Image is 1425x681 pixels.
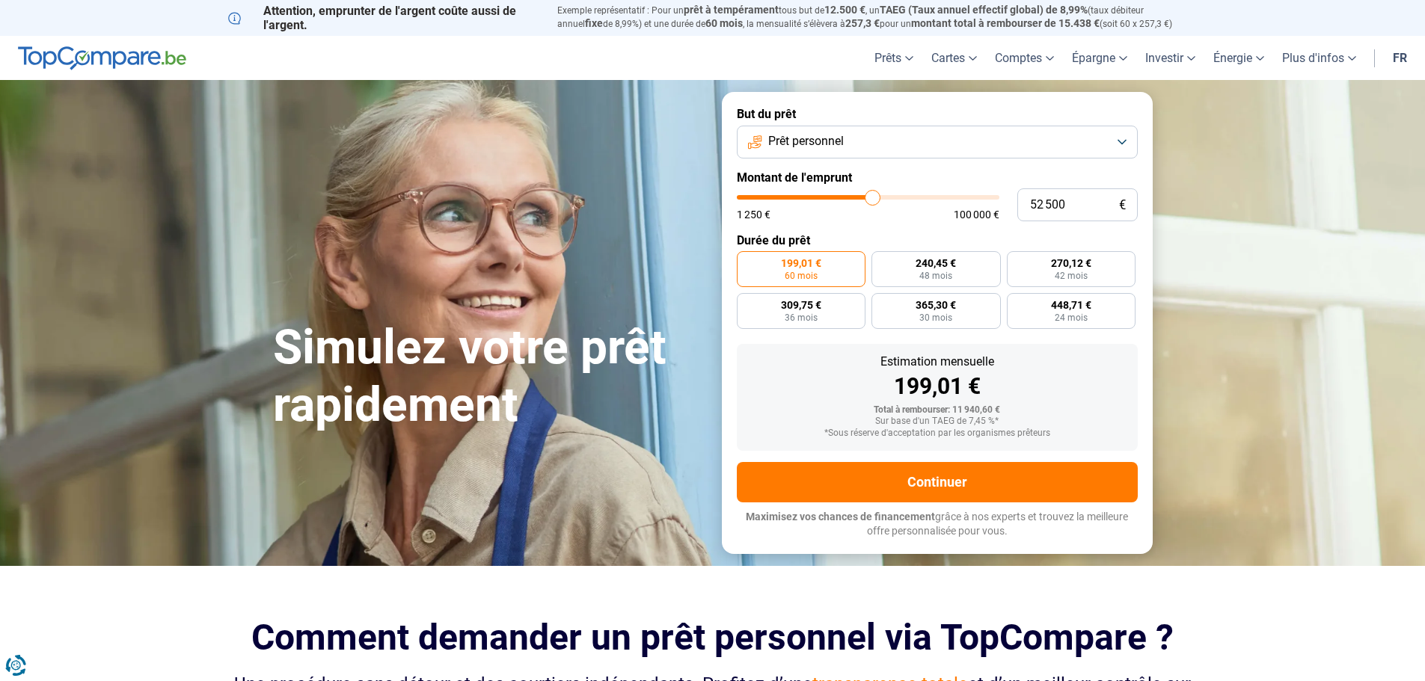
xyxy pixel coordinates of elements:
[1136,36,1204,80] a: Investir
[781,300,821,310] span: 309,75 €
[737,510,1138,539] p: grâce à nos experts et trouvez la meilleure offre personnalisée pour vous.
[228,617,1198,658] h2: Comment demander un prêt personnel via TopCompare ?
[922,36,986,80] a: Cartes
[749,375,1126,398] div: 199,01 €
[785,271,818,280] span: 60 mois
[737,233,1138,247] label: Durée du prêt
[737,126,1138,158] button: Prêt personnel
[273,319,704,434] h1: Simulez votre prêt rapidement
[919,271,952,280] span: 48 mois
[557,4,1198,31] p: Exemple représentatif : Pour un tous but de , un (taux débiteur annuel de 8,99%) et une durée de ...
[845,17,880,29] span: 257,3 €
[18,46,186,70] img: TopCompare
[749,428,1126,439] div: *Sous réserve d'acceptation par les organismes prêteurs
[880,4,1088,16] span: TAEG (Taux annuel effectif global) de 8,99%
[768,133,844,150] span: Prêt personnel
[986,36,1063,80] a: Comptes
[737,462,1138,502] button: Continuer
[749,356,1126,368] div: Estimation mensuelle
[1051,258,1091,268] span: 270,12 €
[916,258,956,268] span: 240,45 €
[1055,313,1088,322] span: 24 mois
[737,170,1138,185] label: Montant de l'emprunt
[737,209,770,220] span: 1 250 €
[737,107,1138,121] label: But du prêt
[781,258,821,268] span: 199,01 €
[585,17,603,29] span: fixe
[1119,199,1126,212] span: €
[911,17,1100,29] span: montant total à rembourser de 15.438 €
[785,313,818,322] span: 36 mois
[1051,300,1091,310] span: 448,71 €
[746,511,935,523] span: Maximisez vos chances de financement
[749,416,1126,427] div: Sur base d'un TAEG de 7,45 %*
[824,4,865,16] span: 12.500 €
[1055,271,1088,280] span: 42 mois
[684,4,779,16] span: prêt à tempérament
[705,17,743,29] span: 60 mois
[1063,36,1136,80] a: Épargne
[1384,36,1416,80] a: fr
[228,4,539,32] p: Attention, emprunter de l'argent coûte aussi de l'argent.
[1273,36,1365,80] a: Plus d'infos
[919,313,952,322] span: 30 mois
[865,36,922,80] a: Prêts
[1204,36,1273,80] a: Énergie
[749,405,1126,416] div: Total à rembourser: 11 940,60 €
[916,300,956,310] span: 365,30 €
[954,209,999,220] span: 100 000 €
